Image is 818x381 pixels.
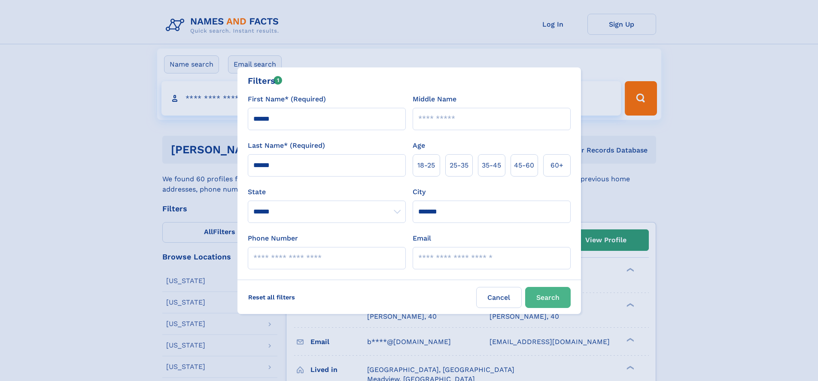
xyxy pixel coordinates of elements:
label: Reset all filters [243,287,301,308]
div: Filters [248,74,283,87]
span: 35‑45 [482,160,501,171]
label: Email [413,233,431,244]
span: 18‑25 [417,160,435,171]
label: First Name* (Required) [248,94,326,104]
label: City [413,187,426,197]
span: 60+ [550,160,563,171]
button: Search [525,287,571,308]
span: 45‑60 [514,160,534,171]
label: State [248,187,406,197]
label: Cancel [476,287,522,308]
label: Age [413,140,425,151]
label: Last Name* (Required) [248,140,325,151]
label: Middle Name [413,94,456,104]
label: Phone Number [248,233,298,244]
span: 25‑35 [450,160,468,171]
